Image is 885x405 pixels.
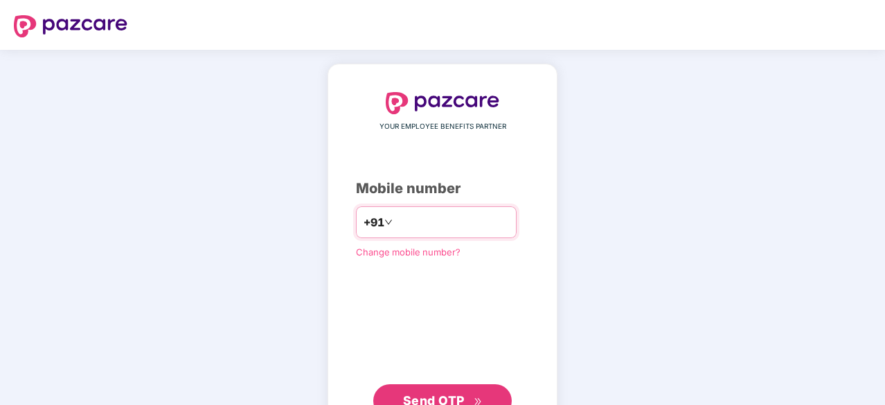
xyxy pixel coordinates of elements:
a: Change mobile number? [356,246,461,258]
img: logo [14,15,127,37]
span: YOUR EMPLOYEE BENEFITS PARTNER [379,121,506,132]
div: Mobile number [356,178,529,199]
img: logo [386,92,499,114]
span: +91 [364,214,384,231]
span: down [384,218,393,226]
